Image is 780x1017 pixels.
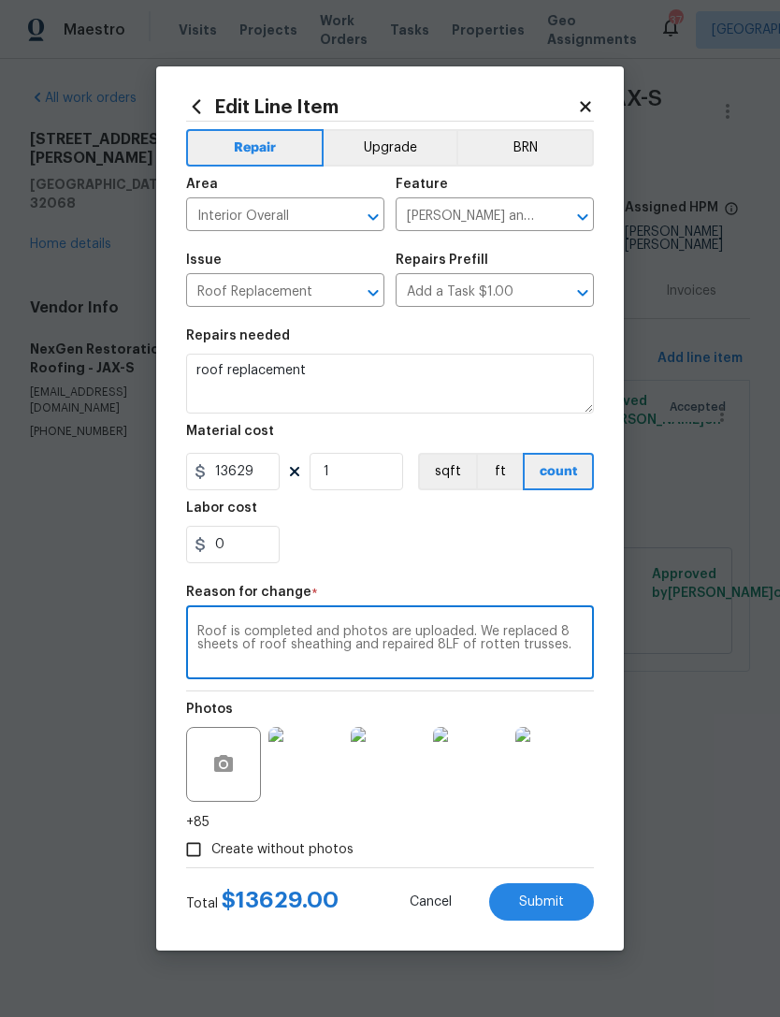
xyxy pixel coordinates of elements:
div: Total [186,891,339,913]
h5: Issue [186,254,222,267]
button: Submit [489,883,594,921]
button: Open [360,204,386,230]
button: Upgrade [324,129,457,167]
h5: Labor cost [186,501,257,515]
textarea: Roof is completed and photos are uploaded. We replaced 8 sheets of roof sheathing and repaired 8L... [197,625,583,664]
h2: Edit Line Item [186,96,577,117]
button: ft [476,453,523,490]
h5: Feature [396,178,448,191]
h5: Material cost [186,425,274,438]
button: sqft [418,453,476,490]
span: Create without photos [211,840,354,860]
span: Submit [519,895,564,909]
span: +85 [186,813,209,832]
button: Cancel [380,883,482,921]
h5: Area [186,178,218,191]
button: count [523,453,594,490]
button: Open [570,204,596,230]
h5: Repairs needed [186,329,290,342]
button: BRN [456,129,594,167]
button: Repair [186,129,324,167]
h5: Reason for change [186,586,311,599]
button: Open [360,280,386,306]
textarea: roof replacement [186,354,594,414]
span: $ 13629.00 [222,889,339,911]
span: Cancel [410,895,452,909]
button: Open [570,280,596,306]
h5: Photos [186,703,233,716]
h5: Repairs Prefill [396,254,488,267]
